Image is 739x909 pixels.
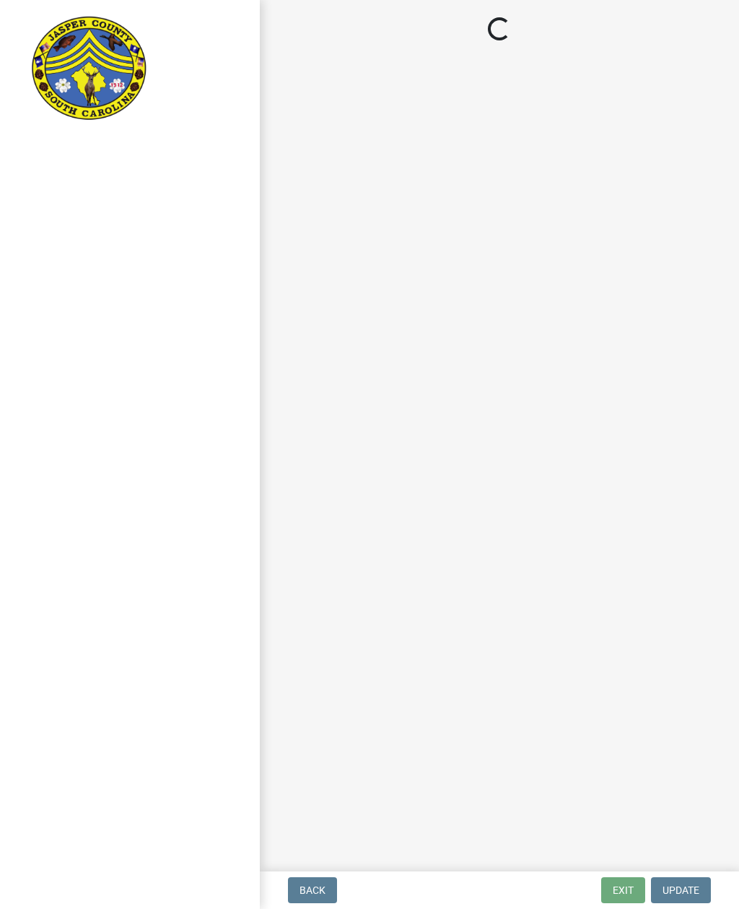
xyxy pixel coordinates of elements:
[299,884,325,896] span: Back
[663,884,699,896] span: Update
[651,877,711,903] button: Update
[29,15,149,123] img: Jasper County, South Carolina
[288,877,337,903] button: Back
[601,877,645,903] button: Exit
